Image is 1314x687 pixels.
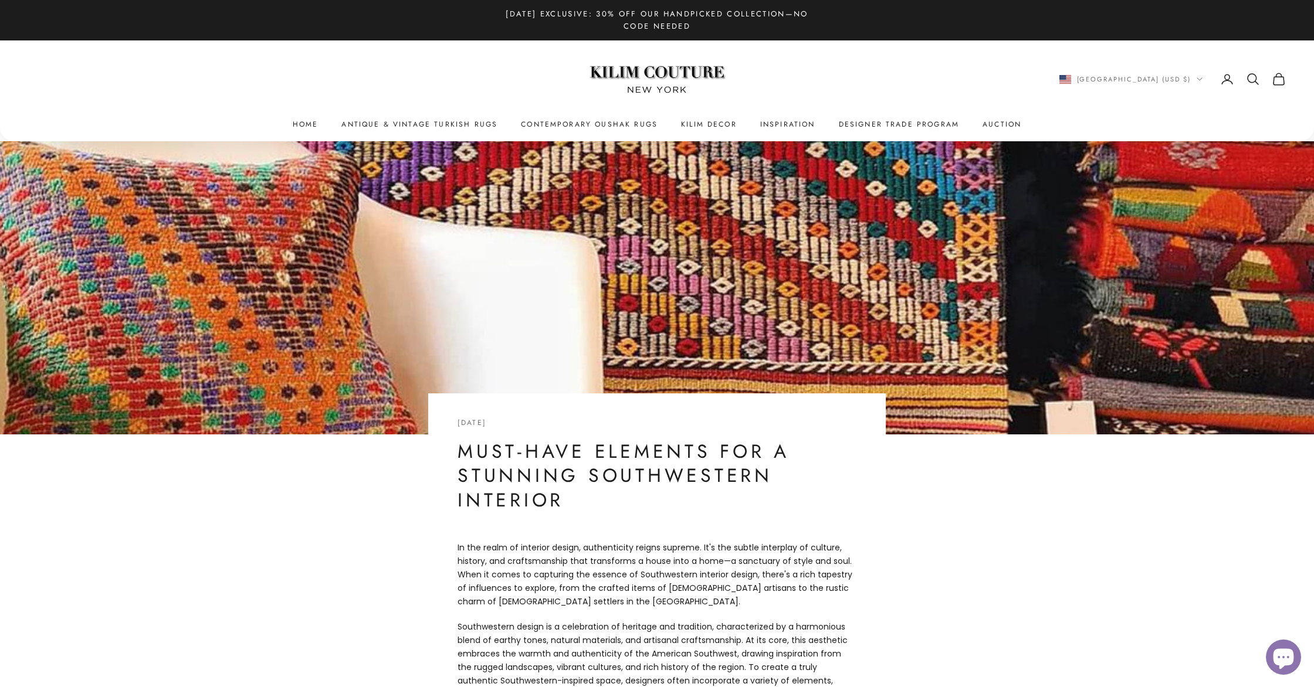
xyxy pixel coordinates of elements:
nav: Secondary navigation [1059,72,1286,86]
a: Antique & Vintage Turkish Rugs [341,118,497,130]
summary: Kilim Decor [681,118,737,130]
p: [DATE] Exclusive: 30% Off Our Handpicked Collection—No Code Needed [493,8,821,33]
a: Designer Trade Program [839,118,960,130]
a: Contemporary Oushak Rugs [521,118,658,130]
inbox-online-store-chat: Shopify online store chat [1262,640,1305,678]
time: [DATE] [458,417,486,428]
button: Change country or currency [1059,74,1203,84]
nav: Primary navigation [28,118,1286,130]
span: [GEOGRAPHIC_DATA] (USD $) [1077,74,1191,84]
h1: Must-Have Elements for a Stunning Southwestern Interior [458,440,856,513]
a: Inspiration [760,118,815,130]
a: Auction [983,118,1021,130]
p: In the realm of interior design, authenticity reigns supreme. It's the subtle interplay of cultur... [458,541,856,608]
a: Home [293,118,319,130]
